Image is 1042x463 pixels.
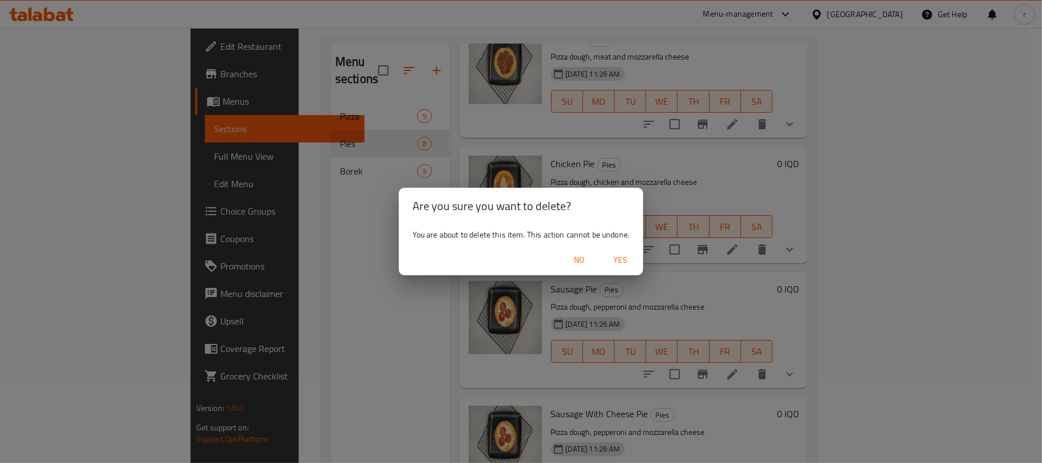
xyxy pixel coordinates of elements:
button: Yes [602,250,639,271]
span: Yes [607,253,634,267]
h2: Are you sure you want to delete? [413,197,630,215]
div: You are about to delete this item. This action cannot be undone. [399,224,644,245]
button: No [561,250,597,271]
span: No [565,253,593,267]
